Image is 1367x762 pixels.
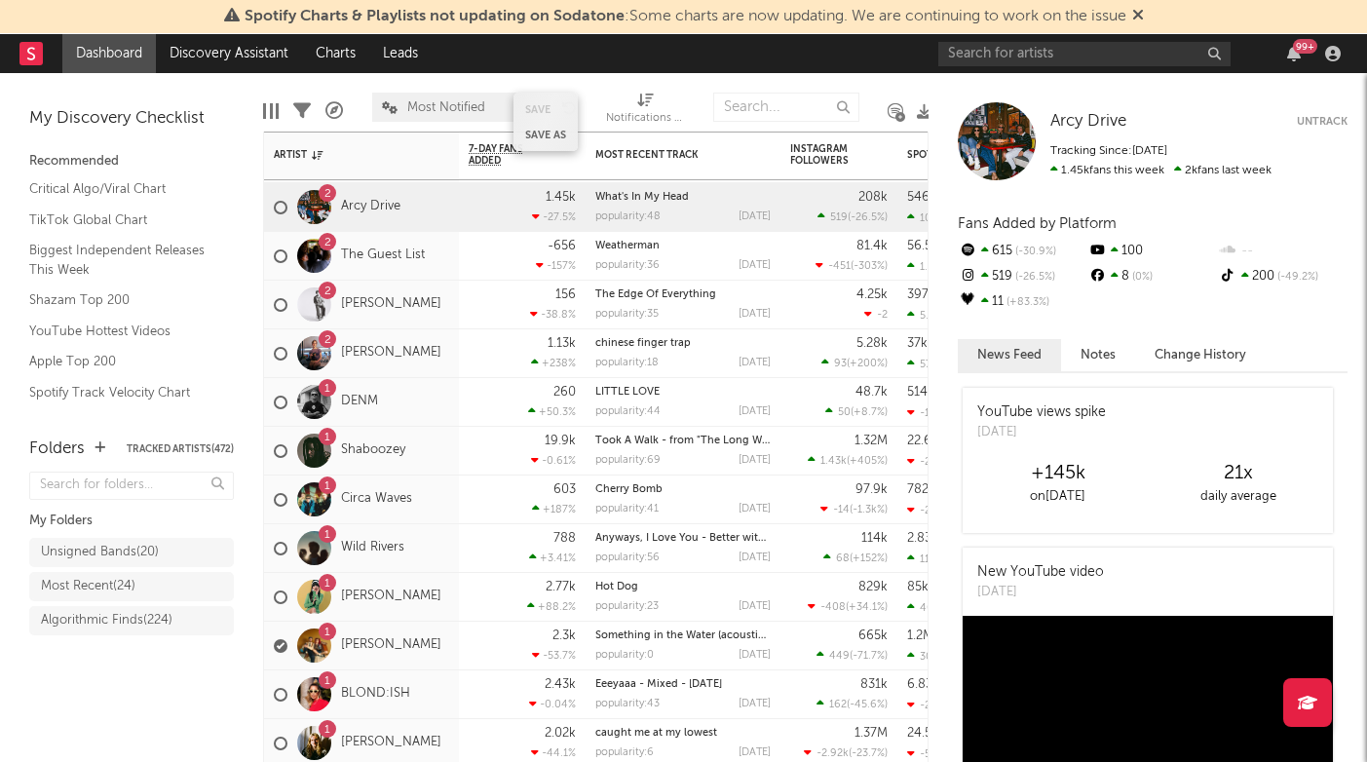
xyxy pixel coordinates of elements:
div: 81.4k [856,240,888,252]
a: Algorithmic Finds(224) [29,606,234,635]
div: [DATE] [739,699,771,709]
div: Anyways, I Love You - Better with Allen [595,533,771,544]
div: Artist [274,149,420,161]
div: Folders [29,438,85,461]
div: -24.6k [907,504,953,516]
a: Anyways, I Love You - Better with [PERSON_NAME] [595,533,853,544]
a: Took A Walk - from "The Long Walk" [595,436,780,446]
a: YouTube Hottest Videos [29,321,214,342]
button: Tracked Artists(472) [127,444,234,454]
a: Shazam Top 200 [29,289,214,311]
div: 19.9k [545,435,576,447]
a: Wild Rivers [341,540,404,556]
div: Notifications (Artist) [606,83,684,139]
div: [DATE] [739,650,771,661]
div: 48.7k [855,386,888,399]
div: 97.9k [855,483,888,496]
div: -597 [907,747,943,760]
div: 2.3k [552,629,576,642]
a: Discovery Assistant [156,34,302,73]
div: popularity: 44 [595,406,661,417]
div: -18.1k [907,406,950,419]
div: +88.2 % [527,600,576,613]
span: 50 [838,407,851,418]
div: daily average [1148,485,1328,509]
div: 1.45k [546,191,576,204]
div: 100 [1087,239,1217,264]
a: [PERSON_NAME] [341,345,441,362]
div: 782k [907,483,935,496]
div: Cherry Bomb [595,484,771,495]
div: 10.1k [907,211,945,224]
div: My Folders [29,510,234,533]
a: Charts [302,34,369,73]
span: 68 [836,553,850,564]
div: ( ) [808,600,888,613]
button: Notes [1061,339,1135,371]
a: BLOND:ISH [341,686,410,703]
div: -- [1218,239,1348,264]
div: 397k [907,288,935,301]
span: Most Notified [407,101,485,114]
div: YouTube views spike [977,402,1106,423]
span: -26.5 % [851,212,885,223]
div: 831k [860,678,888,691]
a: chinese finger trap [595,338,691,349]
button: News Feed [958,339,1061,371]
a: Leads [369,34,432,73]
div: popularity: 23 [595,601,659,612]
div: What's In My Head [595,192,771,203]
a: Biggest Independent Releases This Week [29,240,214,280]
div: 208k [858,191,888,204]
a: Shaboozey [341,442,405,459]
div: 11.3k [907,552,944,565]
div: 24.5k [907,727,938,740]
div: -38.8 % [530,308,576,321]
a: What's In My Head [595,192,689,203]
div: 1.37M [854,727,888,740]
div: The Edge Of Everything [595,289,771,300]
div: LITTLE LOVE [595,387,771,398]
span: -303 % [854,261,885,272]
div: [DATE] [977,423,1106,442]
div: Hot Dog [595,582,771,592]
div: -27.5 % [532,210,576,223]
a: [PERSON_NAME] [341,637,441,654]
div: Eeeyaaa - Mixed - September 2025 [595,679,771,690]
div: 8 [1087,264,1217,289]
span: -2 [877,310,888,321]
div: Instagram Followers [790,143,858,167]
div: ( ) [816,649,888,662]
div: Most Recent ( 24 ) [41,575,135,598]
div: 603 [553,483,576,496]
div: +50.3 % [528,405,576,418]
div: -289k [907,699,950,711]
div: 1.32M [854,435,888,447]
a: Dashboard [62,34,156,73]
input: Search for folders... [29,472,234,500]
div: 6.83M [907,678,943,691]
div: [DATE] [739,358,771,368]
div: 21 x [1148,462,1328,485]
span: -49.2 % [1274,272,1318,283]
div: ( ) [821,357,888,369]
div: 519 [958,264,1087,289]
span: -26.5 % [1012,272,1055,283]
a: Critical Algo/Viral Chart [29,178,214,200]
div: ( ) [816,698,888,710]
div: popularity: 43 [595,699,660,709]
div: 2.43k [545,678,576,691]
div: Unsigned Bands ( 20 ) [41,541,159,564]
span: 162 [829,700,847,710]
div: -0.61 % [531,454,576,467]
div: [DATE] [739,552,771,563]
div: popularity: 48 [595,211,661,222]
div: popularity: 18 [595,358,659,368]
div: -656 [548,240,576,252]
span: +405 % [850,456,885,467]
div: My Discovery Checklist [29,107,234,131]
div: Spotify Monthly Listeners [907,149,1053,161]
input: Search... [713,93,859,122]
div: Weatherman [595,241,771,251]
div: 11 [958,289,1087,315]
